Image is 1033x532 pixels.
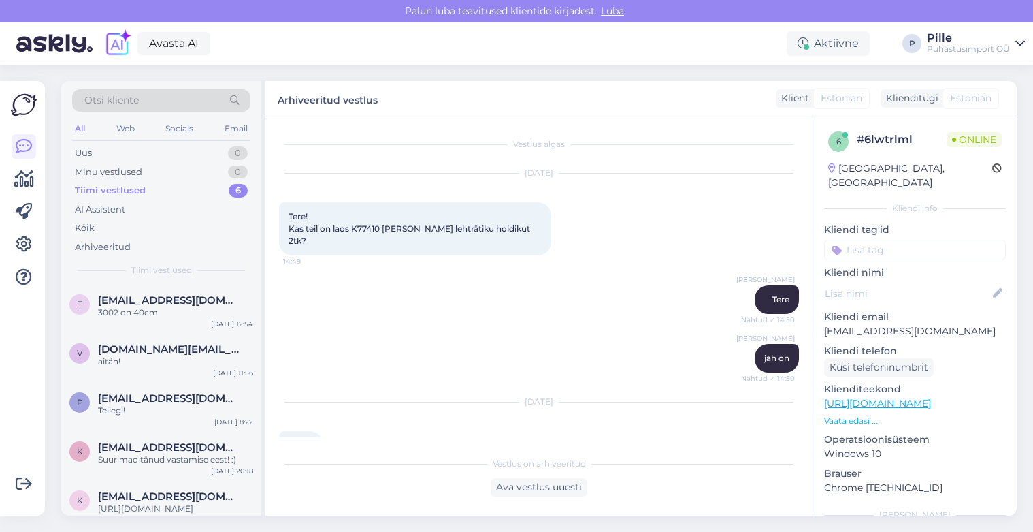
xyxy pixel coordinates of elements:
div: Email [222,120,250,138]
div: Vestlus algas [279,138,799,151]
input: Lisa tag [824,240,1006,260]
p: Kliendi email [824,310,1006,324]
div: [DATE] 10:55 [211,515,253,525]
span: Vestlus on arhiveeritud [493,458,586,470]
a: PillePuhastusimport OÜ [927,33,1025,54]
div: Socials [163,120,196,138]
div: Uus [75,146,92,160]
div: Kliendi info [824,202,1006,215]
div: Puhastusimport OÜ [927,44,1010,54]
span: Online [947,132,1002,147]
div: Küsi telefoninumbrit [824,358,934,377]
span: varustus.fi@jw.org [98,343,240,356]
div: Klient [776,91,809,106]
span: pkaarna@gmail.com [98,392,240,405]
span: Tiimi vestlused [131,264,192,277]
div: [DATE] 20:18 [211,466,253,476]
p: [EMAIL_ADDRESS][DOMAIN_NAME] [824,324,1006,339]
div: # 6lwtrlml [857,131,947,148]
span: Tere [772,294,789,304]
span: tatjana@present.ee [98,294,240,307]
div: 0 [228,166,248,179]
span: kaubad@kinkor.ee [98,490,240,503]
p: Chrome [TECHNICAL_ID] [824,481,1006,495]
span: Nähtud ✓ 14:50 [741,315,795,325]
div: [DATE] 8:22 [214,417,253,427]
span: [PERSON_NAME] [736,333,795,343]
span: [PERSON_NAME] [736,275,795,285]
div: aitäh! [98,356,253,368]
p: Kliendi telefon [824,344,1006,358]
div: Suurimad tänud vastamise eest! :) [98,454,253,466]
span: jah on [764,353,789,363]
div: All [72,120,88,138]
div: [GEOGRAPHIC_DATA], [GEOGRAPHIC_DATA] [828,161,992,190]
div: Klienditugi [881,91,938,106]
span: 6 [836,136,841,146]
div: Minu vestlused [75,166,142,179]
div: 3002 on 40cm [98,307,253,319]
p: Vaata edasi ... [824,415,1006,427]
div: [DATE] [279,167,799,179]
p: Kliendi tag'id [824,223,1006,237]
div: Kõik [75,221,95,235]
span: 14:49 [283,256,334,266]
div: P [902,34,921,53]
span: k [77,495,83,505]
p: Brauser [824,467,1006,481]
span: v [77,348,82,358]
div: Arhiveeritud [75,240,131,254]
div: [URL][DOMAIN_NAME] [98,503,253,515]
span: Otsi kliente [84,93,139,108]
div: AI Assistent [75,203,125,217]
div: Web [114,120,137,138]
div: 6 [229,184,248,198]
span: Nähtud ✓ 14:50 [741,373,795,384]
div: Pille [927,33,1010,44]
span: Estonian [950,91,991,106]
div: Aktiivne [787,31,870,56]
p: Windows 10 [824,447,1006,461]
span: k [77,446,83,456]
span: Tere! Kas teil on laos K77410 [PERSON_NAME] lehträtiku hoidikut 2tk? [289,211,532,246]
input: Lisa nimi [825,286,990,301]
a: Avasta AI [137,32,210,55]
div: Teilegi! [98,405,253,417]
p: Operatsioonisüsteem [824,433,1006,447]
div: Tiimi vestlused [75,184,146,198]
p: Klienditeekond [824,382,1006,396]
div: [DATE] 11:56 [213,368,253,378]
span: p [77,397,83,407]
p: Kliendi nimi [824,266,1006,280]
span: kirsika.ani@outlook.com [98,441,240,454]
span: t [78,299,82,309]
div: 0 [228,146,248,160]
img: explore-ai [103,29,132,58]
span: Luba [597,5,628,17]
img: Askly Logo [11,92,37,118]
div: [DATE] [279,396,799,408]
span: Estonian [821,91,862,106]
a: [URL][DOMAIN_NAME] [824,397,931,409]
div: [DATE] 12:54 [211,319,253,329]
label: Arhiveeritud vestlus [278,89,378,108]
div: [PERSON_NAME] [824,509,1006,521]
div: Ava vestlus uuesti [491,478,587,497]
